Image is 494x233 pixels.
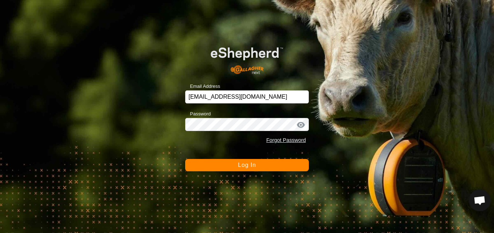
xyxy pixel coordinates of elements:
[185,90,309,103] input: Email Address
[185,159,309,171] button: Log In
[266,137,306,143] a: Forgot Password
[238,162,256,168] span: Log In
[185,83,220,90] label: Email Address
[198,37,296,79] img: E-shepherd Logo
[469,189,491,211] div: Open chat
[185,110,211,118] label: Password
